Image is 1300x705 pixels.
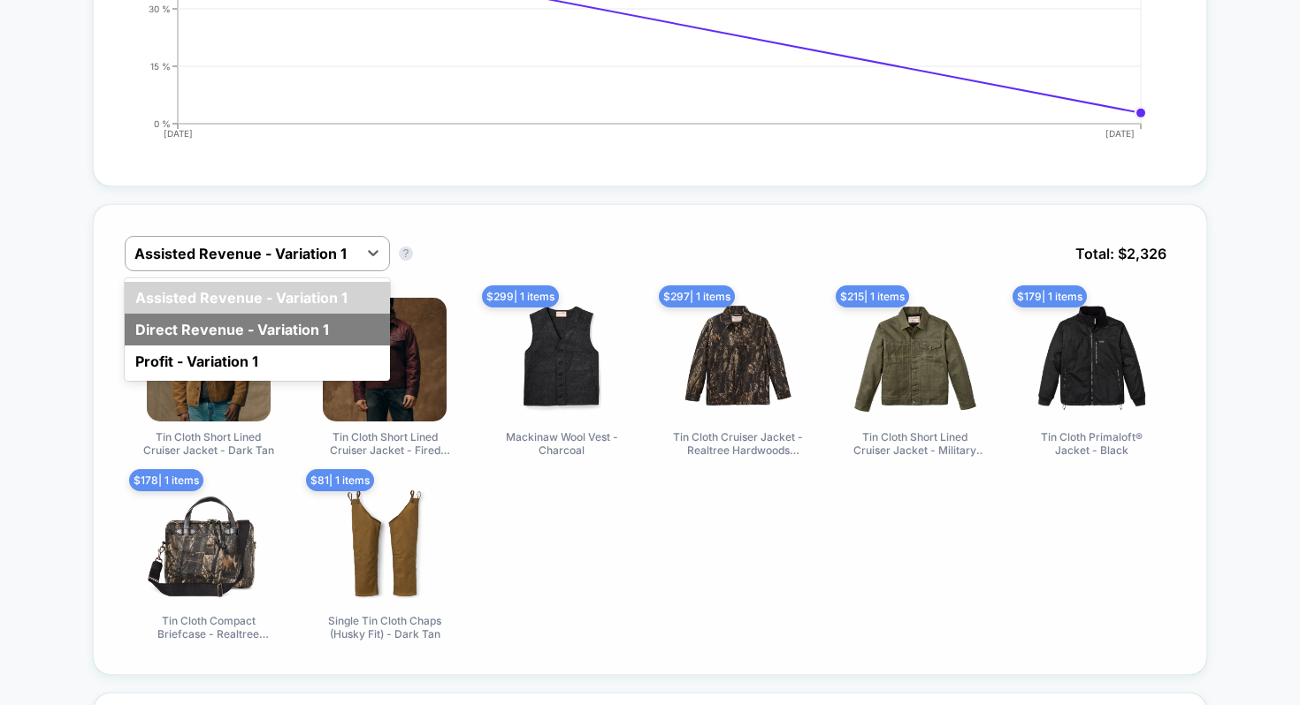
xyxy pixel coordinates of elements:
div: Direct Revenue - Variation 1 [125,314,390,345]
tspan: [DATE] [163,128,192,139]
span: $ 297 | 1 items [659,285,735,307]
img: Tin Cloth Primaloft® Jacket - Black [1029,298,1153,421]
img: Tin Cloth Compact Briefcase - Realtree Hardwoods Camo [147,481,271,605]
img: Single Tin Cloth Chaps (Husky Fit) - Dark Tan [323,481,447,605]
span: $ 299 | 1 items [482,285,559,307]
img: Tin Cloth Short Lined Cruiser Jacket - Military Green [853,298,977,421]
span: $ 215 | 1 items [836,285,909,307]
span: $ 178 | 1 items [129,469,203,491]
tspan: 15 % [150,60,171,71]
tspan: [DATE] [1105,128,1135,139]
span: Mackinaw Wool Vest - Charcoal [495,430,628,459]
span: $ 179 | 1 items [1013,285,1087,307]
tspan: 0 % [154,117,171,128]
span: Total: $ 2,326 [1067,236,1175,271]
span: Tin Cloth Short Lined Cruiser Jacket - Dark Tan [142,430,275,459]
span: Tin Cloth Primaloft® Jacket - Black [1025,430,1158,459]
button: ? [399,246,413,261]
span: Tin Cloth Compact Briefcase - Realtree Hardwoods Camo [142,614,275,643]
span: $ 81 | 1 items [306,469,374,491]
span: Tin Cloth Short Lined Cruiser Jacket - Fired Brick [318,430,451,459]
span: Tin Cloth Cruiser Jacket - Realtree Hardwoods Camo [672,430,805,459]
span: Tin Cloth Short Lined Cruiser Jacket - Military Green [849,430,982,459]
span: Single Tin Cloth Chaps (Husky Fit) - Dark Tan [318,614,451,643]
div: Profit - Variation 1 [125,345,390,377]
img: Tin Cloth Cruiser Jacket - Realtree Hardwoods Camo [677,298,800,421]
div: Assisted Revenue - Variation 1 [125,282,390,314]
tspan: 30 % [149,3,171,13]
img: Mackinaw Wool Vest - Charcoal [500,298,623,421]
